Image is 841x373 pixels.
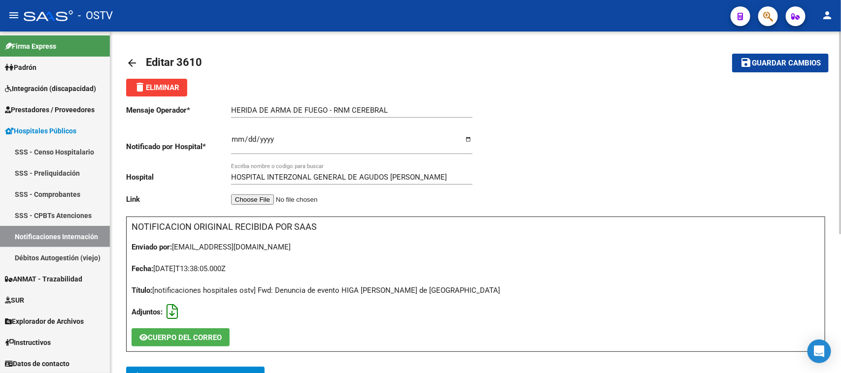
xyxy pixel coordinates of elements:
[5,337,51,348] span: Instructivos
[732,54,829,72] button: Guardar cambios
[126,57,138,69] mat-icon: arrow_back
[126,194,231,205] p: Link
[807,340,831,363] div: Open Intercom Messenger
[132,286,152,295] strong: Título:
[132,264,153,273] strong: Fecha:
[134,83,179,92] span: Eliminar
[5,316,84,327] span: Explorador de Archivos
[126,105,231,116] p: Mensaje Operador
[78,5,113,27] span: - OSTV
[5,274,82,284] span: ANMAT - Trazabilidad
[134,81,146,93] mat-icon: delete
[146,56,202,68] span: Editar 3610
[821,9,833,21] mat-icon: person
[132,308,163,316] strong: Adjuntos:
[5,125,76,136] span: Hospitales Públicos
[5,358,69,369] span: Datos de contacto
[5,104,95,115] span: Prestadores / Proveedores
[126,141,231,152] p: Notificado por Hospital
[132,220,820,234] h3: NOTIFICACION ORIGINAL RECIBIDA POR SAAS
[752,59,821,68] span: Guardar cambios
[5,83,96,94] span: Integración (discapacidad)
[132,263,820,274] div: [DATE]T13:38:05.000Z
[148,333,222,342] span: CUERPO DEL CORREO
[5,62,36,73] span: Padrón
[5,41,56,52] span: Firma Express
[132,243,172,251] strong: Enviado por:
[8,9,20,21] mat-icon: menu
[126,172,231,183] p: Hospital
[5,295,24,306] span: SUR
[132,285,820,296] div: [notificaciones hospitales ostv] Fwd: Denuncia de evento HIGA [PERSON_NAME] de [GEOGRAPHIC_DATA]
[132,242,820,252] div: [EMAIL_ADDRESS][DOMAIN_NAME]
[132,328,230,346] button: CUERPO DEL CORREO
[126,79,187,96] button: Eliminar
[740,57,752,68] mat-icon: save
